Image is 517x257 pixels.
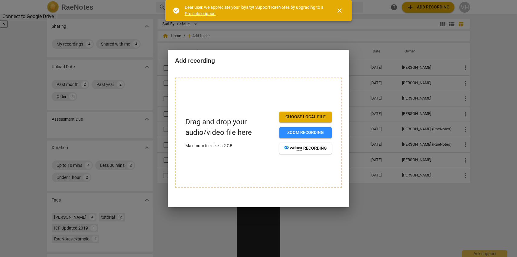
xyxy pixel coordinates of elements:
[175,57,342,65] h2: Add recording
[185,117,275,138] p: Drag and drop your audio/video file here
[185,4,325,17] div: Dear user, we appreciate your loyalty! Support RaeNotes by upgrading to a
[185,11,216,16] a: Pro subscription
[284,130,327,136] span: Zoom recording
[279,143,332,154] button: recording
[279,127,332,138] button: Zoom recording
[284,145,327,151] span: recording
[284,114,327,120] span: Choose local file
[185,143,275,149] p: Maximum file size is 2 GB
[173,7,180,14] span: check_circle
[279,112,332,122] button: Choose local file
[332,3,347,18] button: Close
[336,7,343,14] span: close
